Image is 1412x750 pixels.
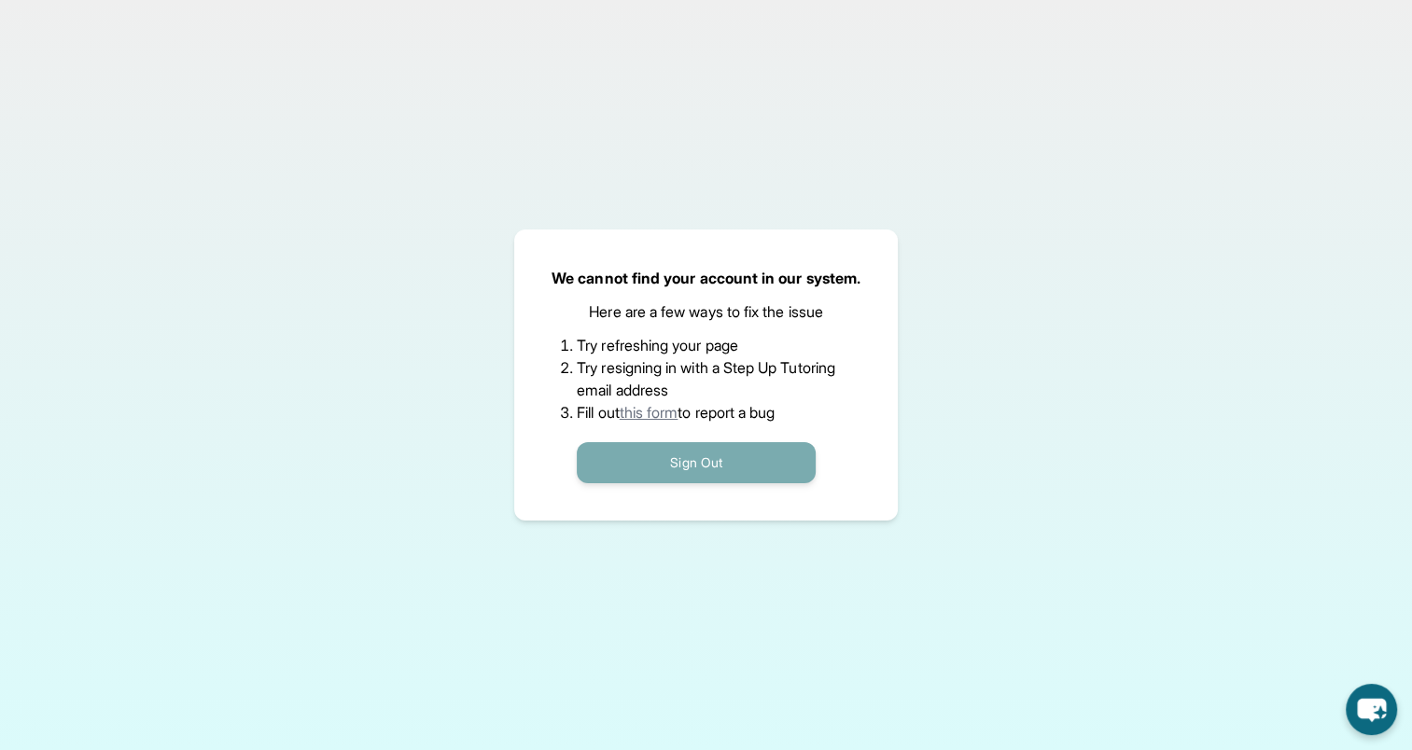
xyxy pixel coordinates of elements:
li: Try resigning in with a Step Up Tutoring email address [577,356,835,401]
button: chat-button [1346,684,1397,735]
a: Sign Out [577,452,816,471]
button: Sign Out [577,442,816,483]
a: this form [620,403,678,422]
li: Fill out to report a bug [577,401,835,424]
li: Try refreshing your page [577,334,835,356]
p: We cannot find your account in our system. [552,267,860,289]
p: Here are a few ways to fix the issue [589,300,823,323]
